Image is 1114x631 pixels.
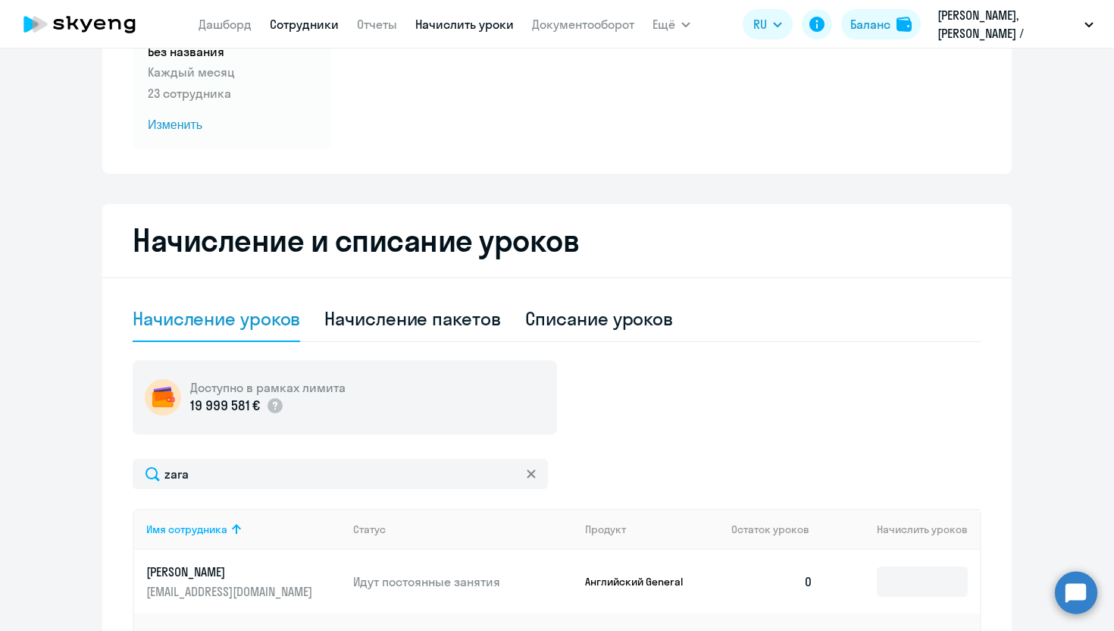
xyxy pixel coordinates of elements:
a: Сотрудники [270,17,339,32]
div: Начисление пакетов [324,306,500,331]
div: Остаток уроков [731,523,825,536]
a: [PERSON_NAME][EMAIL_ADDRESS][DOMAIN_NAME] [146,564,341,600]
h5: Без названия [148,43,316,60]
p: [PERSON_NAME] [146,564,316,580]
button: Ещё [652,9,690,39]
div: Списание уроков [525,306,674,331]
h5: Доступно в рамках лимита [190,379,346,396]
p: 19 999 581 € [190,396,260,416]
button: Балансbalance [841,9,921,39]
div: Продукт [585,523,720,536]
img: balance [897,17,912,32]
a: Документооборот [532,17,634,32]
p: Английский General [585,575,699,589]
p: Идут постоянные занятия [353,573,573,590]
div: Имя сотрудника [146,523,341,536]
div: Начисление уроков [133,306,300,331]
span: Изменить [148,116,316,134]
th: Начислить уроков [825,509,980,550]
img: wallet-circle.png [145,379,181,416]
div: Статус [353,523,386,536]
a: Начислить уроки [415,17,514,32]
a: Отчеты [357,17,397,32]
div: Статус [353,523,573,536]
h2: Начисление и списание уроков [133,222,981,259]
div: Продукт [585,523,626,536]
td: 0 [719,550,825,614]
a: Дашборд [199,17,252,32]
p: [EMAIL_ADDRESS][DOMAIN_NAME] [146,583,316,600]
p: 23 сотрудника [148,84,316,102]
span: Ещё [652,15,675,33]
div: Имя сотрудника [146,523,227,536]
div: Баланс [850,15,890,33]
span: RU [753,15,767,33]
span: Остаток уроков [731,523,809,536]
p: Каждый месяц [148,63,316,81]
input: Поиск по имени, email, продукту или статусу [133,459,548,489]
button: RU [743,9,793,39]
button: [PERSON_NAME], [PERSON_NAME] / YouHodler [930,6,1101,42]
p: [PERSON_NAME], [PERSON_NAME] / YouHodler [937,6,1078,42]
